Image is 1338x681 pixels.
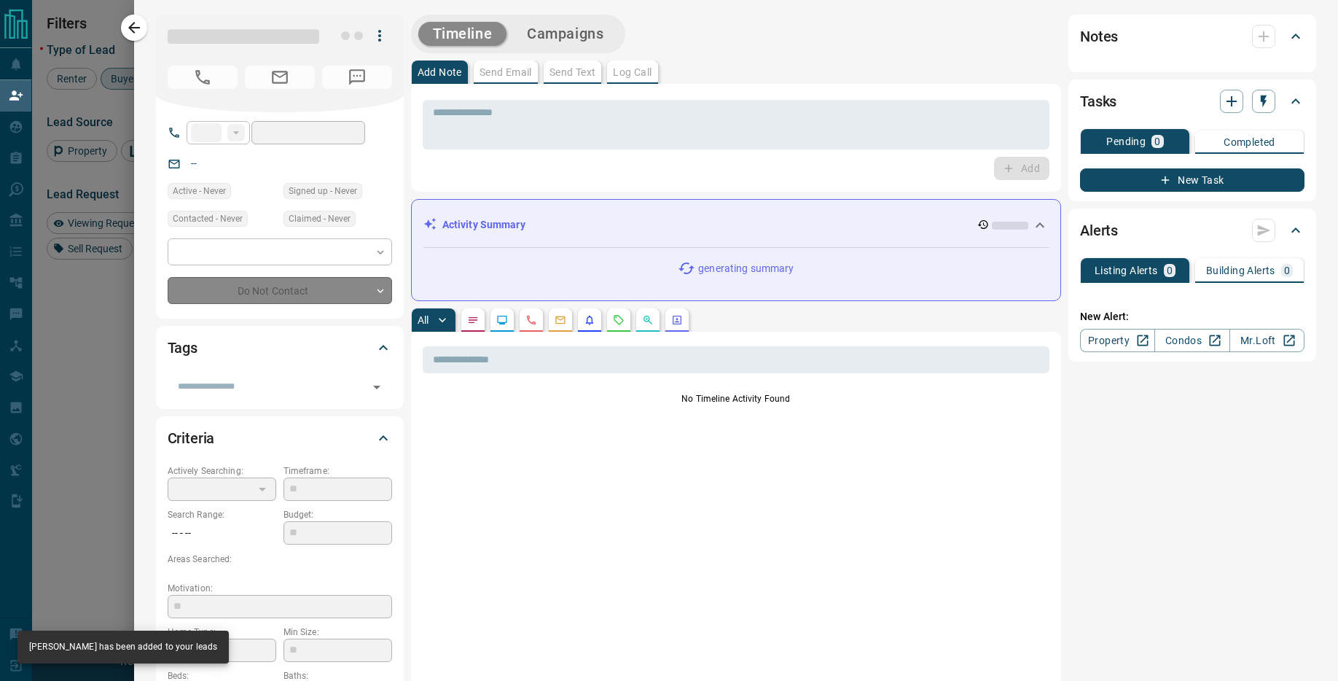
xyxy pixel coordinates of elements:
div: Criteria [168,421,392,456]
svg: Opportunities [642,314,654,326]
p: Pending [1106,136,1146,147]
p: Actively Searching: [168,464,276,478]
div: Activity Summary [423,211,1049,238]
p: Search Range: [168,508,276,521]
p: -- - -- [168,521,276,545]
p: New Alert: [1080,309,1304,324]
p: 0 [1284,265,1290,276]
div: Notes [1080,19,1304,54]
span: No Email [245,66,315,89]
button: Campaigns [512,22,618,46]
p: Motivation: [168,582,392,595]
div: Alerts [1080,213,1304,248]
div: Do Not Contact [168,277,392,304]
span: No Number [168,66,238,89]
p: Home Type: [168,626,276,639]
div: Tasks [1080,84,1304,119]
h2: Alerts [1080,219,1118,242]
svg: Listing Alerts [584,314,595,326]
span: Claimed - Never [289,211,351,226]
div: [PERSON_NAME] has been added to your leads [29,635,217,659]
svg: Calls [525,314,537,326]
svg: Lead Browsing Activity [496,314,508,326]
h2: Criteria [168,427,215,450]
span: No Number [322,66,392,89]
p: 0 [1167,265,1173,276]
p: Add Note [418,67,462,77]
svg: Requests [613,314,625,326]
p: Timeframe: [283,464,392,478]
p: 0 [1154,136,1160,147]
h2: Tasks [1080,90,1116,113]
h2: Tags [168,336,197,359]
p: No Timeline Activity Found [423,392,1049,405]
a: Mr.Loft [1229,329,1304,352]
p: Min Size: [283,626,392,639]
a: Condos [1154,329,1229,352]
p: Activity Summary [442,217,525,233]
p: Budget: [283,508,392,521]
p: generating summary [698,261,794,276]
span: Active - Never [173,184,226,198]
svg: Agent Actions [671,314,683,326]
p: Completed [1224,137,1275,147]
button: New Task [1080,168,1304,192]
a: Property [1080,329,1155,352]
span: Signed up - Never [289,184,357,198]
button: Timeline [418,22,507,46]
p: All [418,315,429,325]
span: Contacted - Never [173,211,243,226]
h2: Notes [1080,25,1118,48]
p: Building Alerts [1206,265,1275,276]
p: Areas Searched: [168,553,392,566]
a: -- [191,157,197,169]
svg: Emails [555,314,566,326]
button: Open [367,377,387,397]
div: Tags [168,330,392,365]
svg: Notes [467,314,479,326]
p: Listing Alerts [1095,265,1158,276]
